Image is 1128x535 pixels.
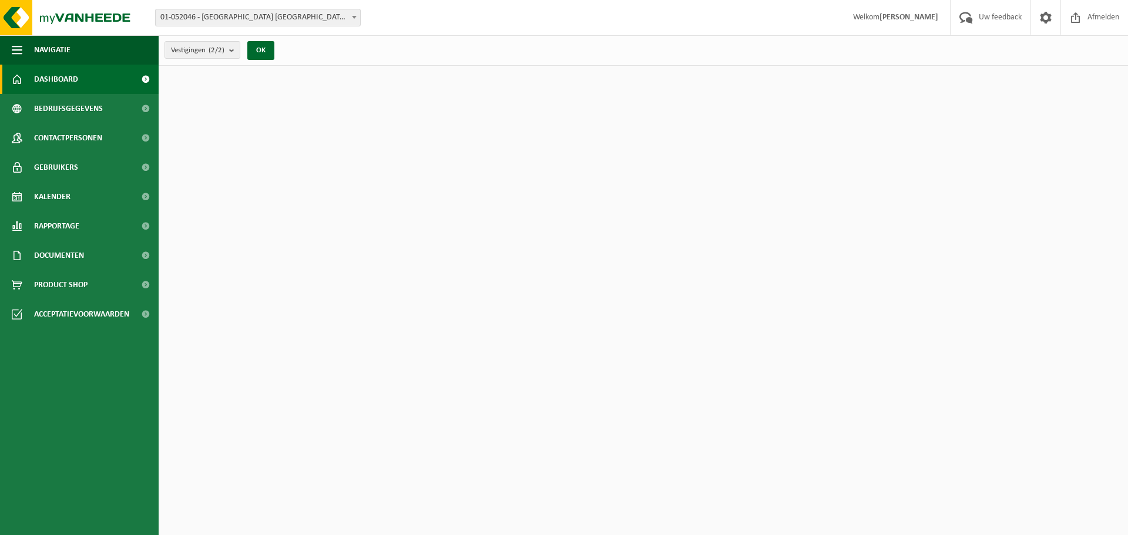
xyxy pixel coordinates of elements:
span: Vestigingen [171,42,224,59]
span: 01-052046 - SAINT-GOBAIN ADFORS BELGIUM - BUGGENHOUT [155,9,361,26]
span: Rapportage [34,211,79,241]
span: Navigatie [34,35,70,65]
count: (2/2) [209,46,224,54]
span: Documenten [34,241,84,270]
button: Vestigingen(2/2) [164,41,240,59]
span: Dashboard [34,65,78,94]
span: Contactpersonen [34,123,102,153]
span: Kalender [34,182,70,211]
span: Gebruikers [34,153,78,182]
span: Acceptatievoorwaarden [34,300,129,329]
span: Product Shop [34,270,88,300]
button: OK [247,41,274,60]
span: 01-052046 - SAINT-GOBAIN ADFORS BELGIUM - BUGGENHOUT [156,9,360,26]
span: Bedrijfsgegevens [34,94,103,123]
strong: [PERSON_NAME] [879,13,938,22]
